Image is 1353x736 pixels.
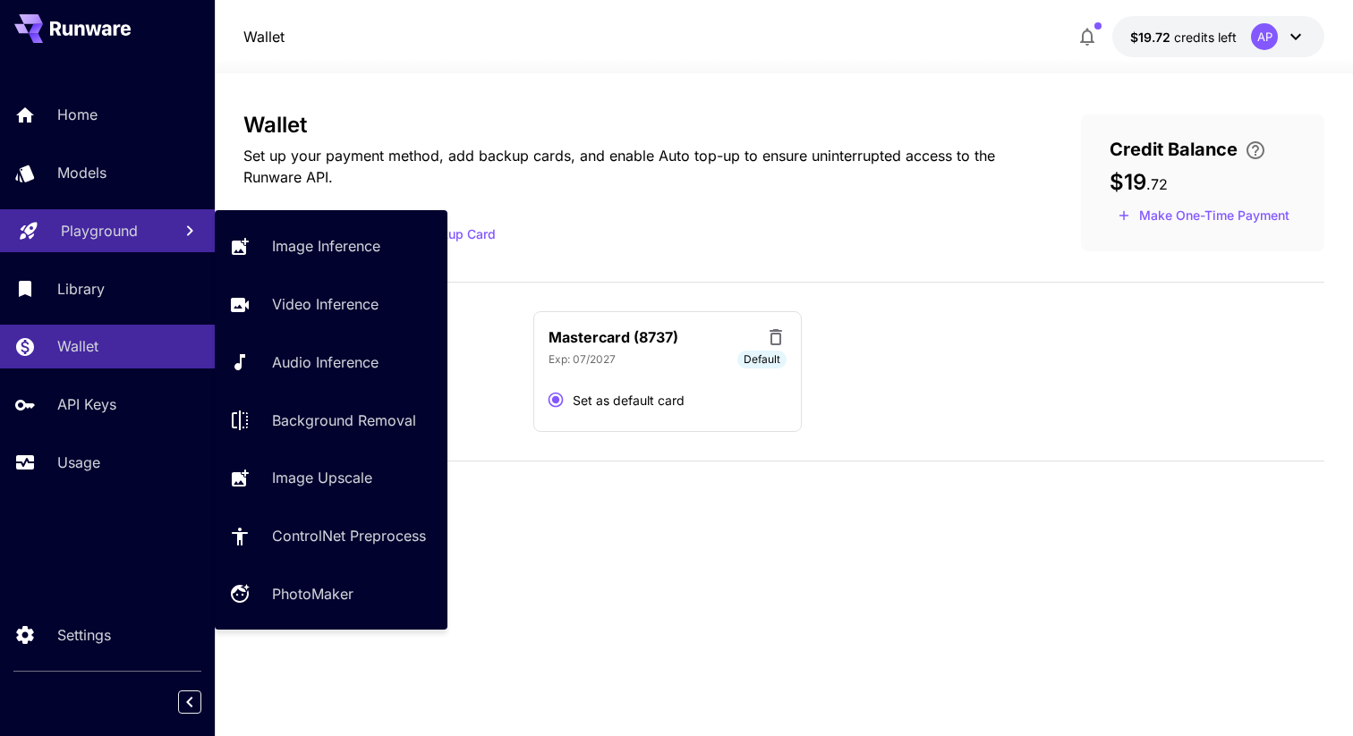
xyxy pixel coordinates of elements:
p: Set up your payment method, add backup cards, and enable Auto top-up to ensure uninterrupted acce... [243,145,1024,188]
p: Mastercard (8737) [549,326,678,348]
a: Video Inference [215,283,447,326]
p: Playground [61,220,138,241]
p: ControlNet Preprocess [272,525,426,546]
p: Exp: 07/2027 [549,351,616,368]
span: $19.72 [1130,30,1174,45]
a: Audio Inference [215,341,447,385]
p: Home [57,104,98,125]
button: $19.72 [1112,16,1324,57]
button: Enter your card details and choose an Auto top-up amount to avoid service interruptions. We'll au... [1238,140,1273,161]
span: Credit Balance [1110,136,1238,163]
button: Make a one-time, non-recurring payment [1110,202,1298,230]
p: API Keys [57,393,116,415]
p: Wallet [57,335,98,357]
p: Library [57,278,105,300]
span: credits left [1174,30,1237,45]
p: PhotoMaker [272,583,353,605]
p: Background Removal [272,410,416,431]
h3: Wallet [243,113,1024,138]
p: Image Inference [272,235,380,257]
p: Video Inference [272,293,379,315]
p: Image Upscale [272,467,372,488]
a: ControlNet Preprocess [215,514,447,558]
a: Image Upscale [215,456,447,500]
p: Audio Inference [272,351,379,373]
p: Models [57,162,106,183]
a: Background Removal [215,398,447,442]
button: Collapse sidebar [178,690,201,714]
span: . 72 [1146,175,1168,193]
nav: breadcrumb [243,26,285,47]
span: Default [737,351,787,368]
p: Settings [57,624,111,646]
a: PhotoMaker [215,572,447,616]
p: Wallet [243,26,285,47]
div: $19.72 [1130,28,1237,47]
span: $19 [1110,169,1146,195]
p: Usage [57,452,100,473]
a: Image Inference [215,224,447,268]
span: Set as default card [573,391,685,410]
div: AP [1251,23,1278,50]
div: Collapse sidebar [191,686,215,718]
